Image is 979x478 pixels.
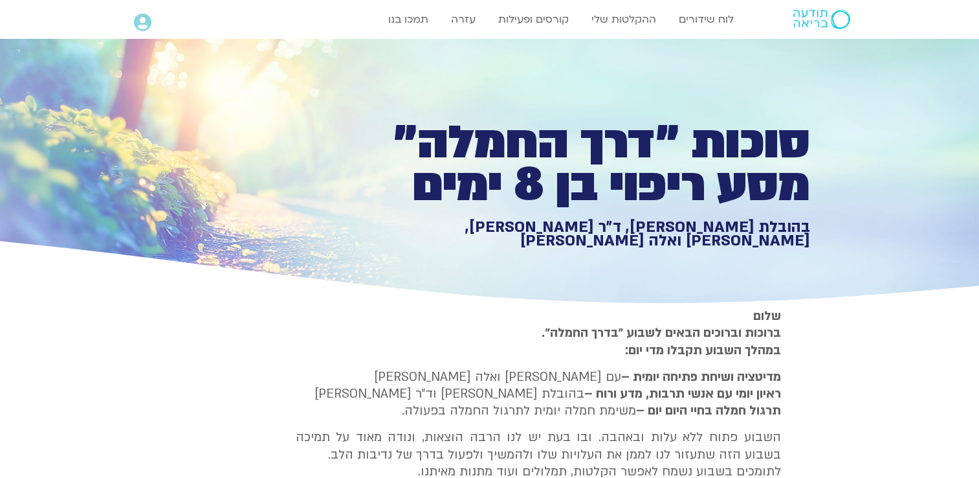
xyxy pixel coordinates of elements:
a: תמכו בנו [382,7,435,32]
h1: סוכות ״דרך החמלה״ מסע ריפוי בן 8 ימים [362,122,810,207]
b: ראיון יומי עם אנשי תרבות, מדע ורוח – [584,385,781,402]
a: לוח שידורים [672,7,740,32]
strong: שלום [753,308,781,324]
b: תרגול חמלה בחיי היום יום – [636,402,781,419]
strong: ברוכות וברוכים הבאים לשבוע ״בדרך החמלה״. במהלך השבוע תקבלו מדי יום: [542,324,781,358]
h1: בהובלת [PERSON_NAME], ד״ר [PERSON_NAME], [PERSON_NAME] ואלה [PERSON_NAME] [362,220,810,248]
strong: מדיטציה ושיחת פתיחה יומית – [621,369,781,385]
a: קורסים ופעילות [492,7,575,32]
img: תודעה בריאה [793,10,850,29]
a: עזרה [445,7,482,32]
a: ההקלטות שלי [585,7,663,32]
p: עם [PERSON_NAME] ואלה [PERSON_NAME] בהובלת [PERSON_NAME] וד״ר [PERSON_NAME] משימת חמלה יומית לתרג... [296,369,781,420]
